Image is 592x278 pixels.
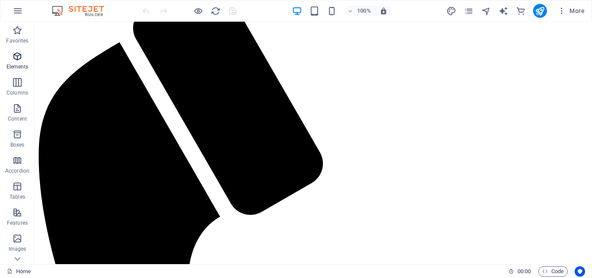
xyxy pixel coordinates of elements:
i: Pages (Ctrl+Alt+S) [464,6,474,16]
p: Content [8,115,27,122]
button: Click here to leave preview mode and continue editing [193,6,203,16]
button: reload [210,6,221,16]
p: Elements [7,63,29,70]
p: Columns [7,89,28,96]
p: Accordion [5,167,29,174]
img: Editor Logo [50,6,115,16]
button: design [446,6,457,16]
button: More [554,4,588,18]
h6: Session time [508,266,531,277]
p: Features [7,219,28,226]
button: navigator [481,6,491,16]
i: Commerce [516,6,526,16]
i: Reload page [211,6,221,16]
span: Code [542,266,564,277]
h6: 100% [357,6,371,16]
button: text_generator [498,6,509,16]
p: Favorites [6,37,28,44]
button: pages [464,6,474,16]
i: On resize automatically adjust zoom level to fit chosen device. [380,7,387,15]
button: 100% [344,6,375,16]
button: Usercentrics [575,266,585,277]
p: Boxes [10,141,25,148]
button: Code [538,266,568,277]
i: AI Writer [498,6,508,16]
span: More [557,7,585,15]
button: commerce [516,6,526,16]
i: Publish [535,6,545,16]
i: Design (Ctrl+Alt+Y) [446,6,456,16]
a: Click to cancel selection. Double-click to open Pages [7,266,31,277]
i: Navigator [481,6,491,16]
span: : [524,268,525,275]
button: publish [533,4,547,18]
p: Images [9,245,26,252]
span: 00 00 [517,266,531,277]
p: Tables [10,193,25,200]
